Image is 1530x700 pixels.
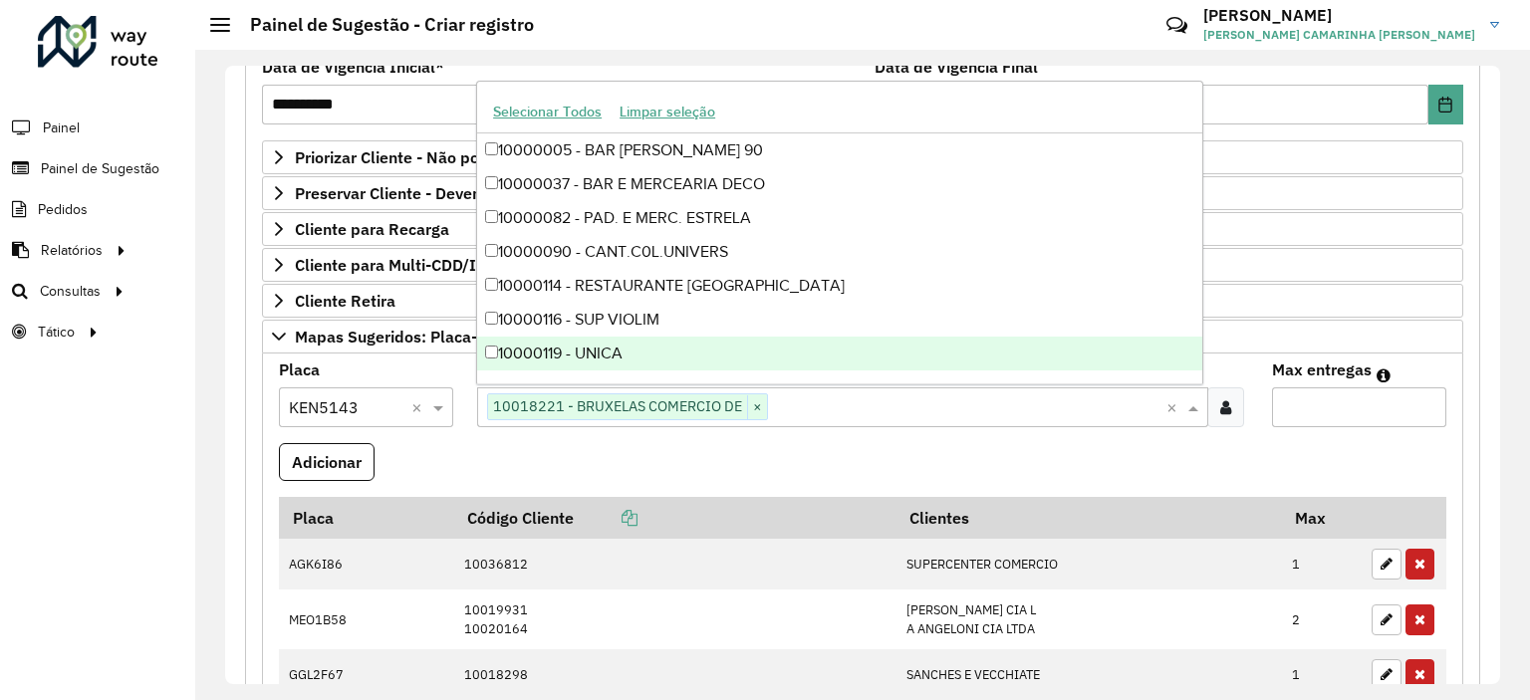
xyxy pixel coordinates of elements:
[477,370,1202,404] div: 10000121 - [PERSON_NAME] PANIF [PERSON_NAME]
[1377,367,1391,383] em: Máximo de clientes que serão colocados na mesma rota com os clientes informados
[295,185,700,201] span: Preservar Cliente - Devem ficar no buffer, não roteirizar
[611,97,724,127] button: Limpar seleção
[40,281,101,302] span: Consultas
[279,589,454,648] td: MEO1B58
[262,248,1463,282] a: Cliente para Multi-CDD/Internalização
[43,117,80,138] span: Painel
[1282,589,1362,648] td: 2
[38,199,88,220] span: Pedidos
[477,337,1202,370] div: 10000119 - UNICA
[747,395,767,419] span: ×
[477,201,1202,235] div: 10000082 - PAD. E MERC. ESTRELA
[1166,395,1183,419] span: Clear all
[279,443,375,481] button: Adicionar
[476,81,1203,384] ng-dropdown-panel: Options list
[262,55,444,79] label: Data de Vigência Inicial
[454,539,896,590] td: 10036812
[262,140,1463,174] a: Priorizar Cliente - Não podem ficar no buffer
[262,176,1463,210] a: Preservar Cliente - Devem ficar no buffer, não roteirizar
[262,212,1463,246] a: Cliente para Recarga
[477,303,1202,337] div: 10000116 - SUP VIOLIM
[41,158,159,179] span: Painel de Sugestão
[1272,357,1372,381] label: Max entregas
[41,240,103,261] span: Relatórios
[484,97,611,127] button: Selecionar Todos
[895,497,1281,539] th: Clientes
[1155,4,1198,47] a: Contato Rápido
[279,539,454,590] td: AGK6I86
[488,394,747,418] span: 10018221 - BRUXELAS COMERCIO DE
[295,329,529,345] span: Mapas Sugeridos: Placa-Cliente
[295,293,395,309] span: Cliente Retira
[279,357,320,381] label: Placa
[262,320,1463,353] a: Mapas Sugeridos: Placa-Cliente
[477,235,1202,269] div: 10000090 - CANT.C0L.UNIVERS
[295,221,449,237] span: Cliente para Recarga
[230,14,534,36] h2: Painel de Sugestão - Criar registro
[477,133,1202,167] div: 10000005 - BAR [PERSON_NAME] 90
[574,508,637,528] a: Copiar
[454,589,896,648] td: 10019931 10020164
[279,497,454,539] th: Placa
[454,497,896,539] th: Código Cliente
[477,167,1202,201] div: 10000037 - BAR E MERCEARIA DECO
[1428,85,1463,124] button: Choose Date
[477,269,1202,303] div: 10000114 - RESTAURANTE [GEOGRAPHIC_DATA]
[875,55,1038,79] label: Data de Vigência Final
[295,257,576,273] span: Cliente para Multi-CDD/Internalização
[1203,26,1475,44] span: [PERSON_NAME] CAMARINHA [PERSON_NAME]
[1203,6,1475,25] h3: [PERSON_NAME]
[1282,497,1362,539] th: Max
[895,539,1281,590] td: SUPERCENTER COMERCIO
[295,149,621,165] span: Priorizar Cliente - Não podem ficar no buffer
[411,395,428,419] span: Clear all
[262,284,1463,318] a: Cliente Retira
[895,589,1281,648] td: [PERSON_NAME] CIA L A ANGELONI CIA LTDA
[38,322,75,343] span: Tático
[1282,539,1362,590] td: 1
